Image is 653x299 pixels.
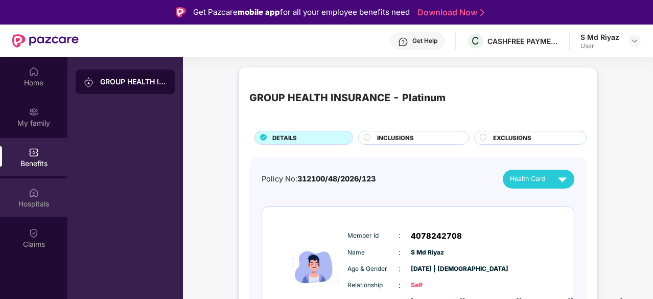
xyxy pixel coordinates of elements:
[297,174,376,183] span: 312100/48/2026/123
[377,133,414,143] span: INCLUSIONS
[29,228,39,238] img: svg+xml;base64,PHN2ZyBpZD0iQ2xhaW0iIHhtbG5zPSJodHRwOi8vd3d3LnczLm9yZy8yMDAwL3N2ZyIgd2lkdGg9IjIwIi...
[631,37,639,45] img: svg+xml;base64,PHN2ZyBpZD0iRHJvcGRvd24tMzJ4MzIiIHhtbG5zPSJodHRwOi8vd3d3LnczLm9yZy8yMDAwL3N2ZyIgd2...
[347,264,399,274] span: Age & Gender
[238,7,280,17] strong: mobile app
[176,7,186,17] img: Logo
[510,174,546,184] span: Health Card
[262,173,376,185] div: Policy No:
[100,77,167,87] div: GROUP HEALTH INSURANCE - Platinum
[411,230,462,242] span: 4078242708
[472,35,479,47] span: C
[29,188,39,198] img: svg+xml;base64,PHN2ZyBpZD0iSG9zcGl0YWxzIiB4bWxucz0iaHR0cDovL3d3dy53My5vcmcvMjAwMC9zdmciIHdpZHRoPS...
[399,280,401,291] span: :
[411,264,462,274] span: [DATE] | [DEMOGRAPHIC_DATA]
[249,90,446,106] div: GROUP HEALTH INSURANCE - Platinum
[580,32,619,42] div: S Md Riyaz
[411,281,462,290] span: Self
[347,248,399,258] span: Name
[553,170,571,188] img: svg+xml;base64,PHN2ZyB4bWxucz0iaHR0cDovL3d3dy53My5vcmcvMjAwMC9zdmciIHZpZXdCb3g9IjAgMCAyNCAyNCIgd2...
[29,147,39,157] img: svg+xml;base64,PHN2ZyBpZD0iQmVuZWZpdHMiIHhtbG5zPSJodHRwOi8vd3d3LnczLm9yZy8yMDAwL3N2ZyIgd2lkdGg9Ij...
[503,170,574,189] button: Health Card
[417,7,481,18] a: Download Now
[193,6,410,18] div: Get Pazcare for all your employee benefits need
[398,37,408,47] img: svg+xml;base64,PHN2ZyBpZD0iSGVscC0zMngzMiIgeG1sbnM9Imh0dHA6Ly93d3cudzMub3JnLzIwMDAvc3ZnIiB3aWR0aD...
[84,77,94,87] img: svg+xml;base64,PHN2ZyB3aWR0aD0iMjAiIGhlaWdodD0iMjAiIHZpZXdCb3g9IjAgMCAyMCAyMCIgZmlsbD0ibm9uZSIgeG...
[411,248,462,258] span: S Md Riyaz
[580,42,619,50] div: User
[347,231,399,241] span: Member Id
[272,133,297,143] span: DETAILS
[480,7,484,18] img: Stroke
[399,263,401,274] span: :
[493,133,531,143] span: EXCLUSIONS
[29,66,39,77] img: svg+xml;base64,PHN2ZyBpZD0iSG9tZSIgeG1sbnM9Imh0dHA6Ly93d3cudzMub3JnLzIwMDAvc3ZnIiB3aWR0aD0iMjAiIG...
[487,36,559,46] div: CASHFREE PAYMENTS INDIA PVT. LTD.
[412,37,437,45] div: Get Help
[347,281,399,290] span: Relationship
[12,34,79,48] img: New Pazcare Logo
[399,230,401,241] span: :
[399,247,401,258] span: :
[29,107,39,117] img: svg+xml;base64,PHN2ZyB3aWR0aD0iMjAiIGhlaWdodD0iMjAiIHZpZXdCb3g9IjAgMCAyMCAyMCIgZmlsbD0ibm9uZSIgeG...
